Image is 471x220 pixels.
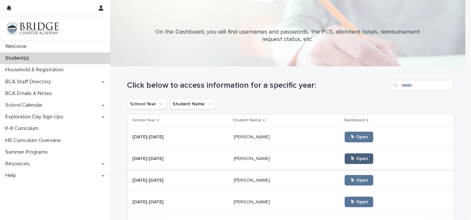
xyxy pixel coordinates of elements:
[3,55,34,61] p: Student(s)
[350,200,368,204] span: 🖱 Open
[234,133,271,140] p: [PERSON_NAME]
[5,22,59,35] img: V1C1m3IdTEidaUdm9Hs0
[234,198,271,205] p: [PERSON_NAME]
[345,197,373,207] a: 🖱 Open
[133,155,165,162] p: [DATE]-[DATE]
[3,114,69,120] p: Exploration Day Sign-Ups
[133,176,165,183] p: [DATE]-[DATE]
[3,67,69,73] p: Household & Registration
[127,99,167,109] button: School Year
[345,153,373,164] a: 🖱 Open
[133,117,155,124] p: School Year
[3,43,32,50] p: Welcome
[3,161,35,167] p: Resources
[350,156,368,161] span: 🖱 Open
[350,178,368,183] span: 🖱 Open
[234,155,271,162] p: [PERSON_NAME]
[3,90,57,97] p: BCA Emails & Notes
[133,198,165,205] p: [DATE]-[DATE]
[154,29,421,43] p: On the Dashboard, you will find usernames and passwords, the PCS, allotment totals, reimbursement...
[350,135,368,139] span: 🖱 Open
[3,172,21,179] p: Help
[127,81,388,90] h1: Click below to access information for a specific year:
[233,117,261,124] p: Student Name
[344,117,365,124] p: Dashboard
[3,79,56,85] p: BCA Staff Directory
[127,148,454,170] tr: [DATE]-[DATE][DATE]-[DATE] [PERSON_NAME][PERSON_NAME] 🖱 Open
[133,133,165,140] p: [DATE]-[DATE]
[127,126,454,148] tr: [DATE]-[DATE][DATE]-[DATE] [PERSON_NAME][PERSON_NAME] 🖱 Open
[127,170,454,191] tr: [DATE]-[DATE][DATE]-[DATE] [PERSON_NAME][PERSON_NAME] 🖱 Open
[3,125,44,132] p: K-8 Curriculum
[170,99,216,109] button: Student Name
[3,149,53,155] p: Summer Programs
[3,102,48,108] p: School Calendar
[127,191,454,213] tr: [DATE]-[DATE][DATE]-[DATE] [PERSON_NAME][PERSON_NAME] 🖱 Open
[3,137,66,144] p: HS Curriculum Overview
[234,176,271,183] p: [PERSON_NAME]
[345,175,373,186] a: 🖱 Open
[391,80,454,91] input: Search
[345,132,373,142] a: 🖱 Open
